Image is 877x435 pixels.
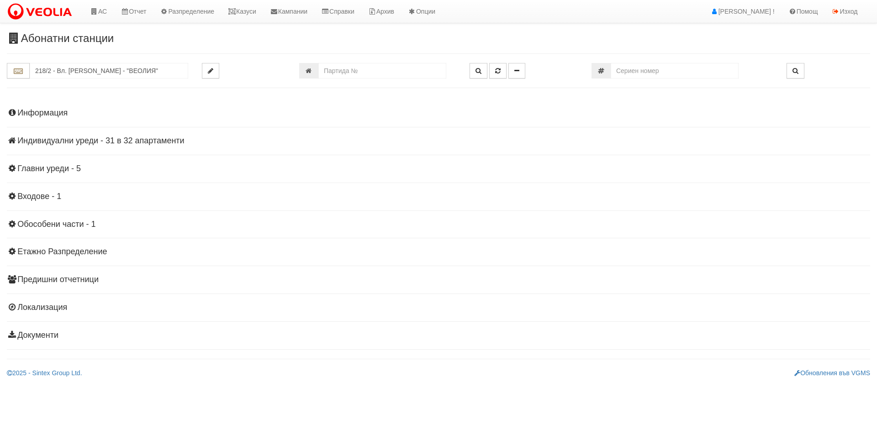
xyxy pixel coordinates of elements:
[7,275,870,284] h4: Предишни отчетници
[7,192,870,201] h4: Входове - 1
[7,369,82,377] a: 2025 - Sintex Group Ltd.
[7,331,870,340] h4: Документи
[318,63,446,79] input: Партида №
[7,303,870,312] h4: Локализация
[7,164,870,173] h4: Главни уреди - 5
[7,247,870,257] h4: Етажно Разпределение
[30,63,188,79] input: Абонатна станция
[611,63,739,79] input: Сериен номер
[7,2,76,21] img: VeoliaLogo.png
[7,32,870,44] h3: Абонатни станции
[7,136,870,146] h4: Индивидуални уреди - 31 в 32 апартаменти
[7,220,870,229] h4: Обособени части - 1
[7,109,870,118] h4: Информация
[794,369,870,377] a: Обновления във VGMS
